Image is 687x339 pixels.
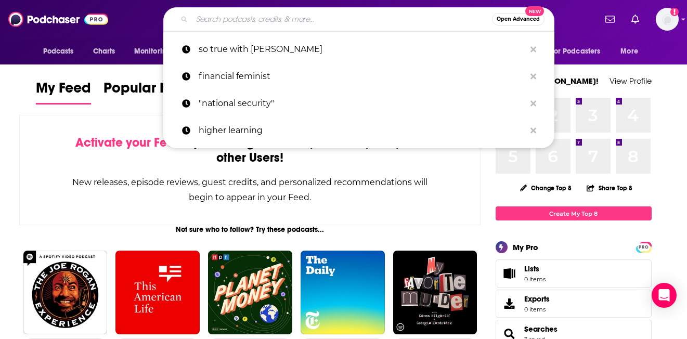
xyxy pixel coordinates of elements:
[524,264,539,273] span: Lists
[93,44,115,59] span: Charts
[36,42,87,61] button: open menu
[586,178,633,198] button: Share Top 8
[551,44,601,59] span: For Podcasters
[652,283,677,308] div: Open Intercom Messenger
[127,42,185,61] button: open menu
[670,8,679,16] svg: Add a profile image
[496,206,652,220] a: Create My Top 8
[86,42,122,61] a: Charts
[103,79,192,103] span: Popular Feed
[601,10,619,28] a: Show notifications dropdown
[656,8,679,31] img: User Profile
[656,8,679,31] span: Logged in as jerryparshall
[544,42,616,61] button: open menu
[72,175,429,205] div: New releases, episode reviews, guest credits, and personalized recommendations will begin to appe...
[525,6,544,16] span: New
[524,306,550,313] span: 0 items
[36,79,91,105] a: My Feed
[524,294,550,304] span: Exports
[208,251,292,335] img: Planet Money
[301,251,385,335] img: The Daily
[163,63,554,90] a: financial feminist
[8,9,108,29] img: Podchaser - Follow, Share and Rate Podcasts
[192,11,492,28] input: Search podcasts, credits, & more...
[163,36,554,63] a: so true with [PERSON_NAME]
[524,276,546,283] span: 0 items
[497,17,540,22] span: Open Advanced
[496,290,652,318] a: Exports
[627,10,643,28] a: Show notifications dropdown
[23,251,108,335] img: The Joe Rogan Experience
[610,76,652,86] a: View Profile
[163,117,554,144] a: higher learning
[163,90,554,117] a: "national security"
[43,44,74,59] span: Podcasts
[134,44,171,59] span: Monitoring
[163,7,554,31] div: Search podcasts, credits, & more...
[613,42,651,61] button: open menu
[492,13,545,25] button: Open AdvancedNew
[513,242,538,252] div: My Pro
[524,264,546,273] span: Lists
[72,135,429,165] div: by following Podcasts, Creators, Lists, and other Users!
[199,63,525,90] p: financial feminist
[499,296,520,311] span: Exports
[620,44,638,59] span: More
[75,135,182,150] span: Activate your Feed
[199,117,525,144] p: higher learning
[638,243,650,251] a: PRO
[496,259,652,288] a: Lists
[103,79,192,105] a: Popular Feed
[115,251,200,335] img: This American Life
[199,36,525,63] p: so true with caleb hearon
[656,8,679,31] button: Show profile menu
[514,181,578,194] button: Change Top 8
[393,251,477,335] img: My Favorite Murder with Karen Kilgariff and Georgia Hardstark
[499,266,520,281] span: Lists
[524,324,558,334] a: Searches
[19,225,482,234] div: Not sure who to follow? Try these podcasts...
[199,90,525,117] p: "national security"
[36,79,91,103] span: My Feed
